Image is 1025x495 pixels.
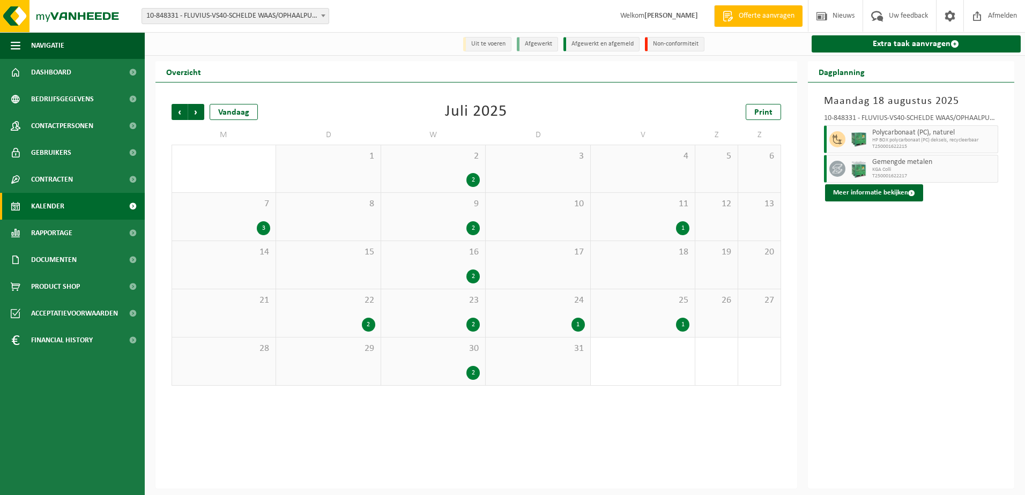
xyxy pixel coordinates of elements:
td: W [381,125,486,145]
li: Uit te voeren [463,37,511,51]
strong: [PERSON_NAME] [644,12,698,20]
span: Polycarbonaat (PC), naturel [872,129,996,137]
span: 20 [744,246,775,258]
span: 31 [491,343,584,355]
span: 11 [596,198,689,210]
span: Gebruikers [31,139,71,166]
div: 1 [571,318,585,332]
span: 10-848331 - FLUVIUS-VS40-SCHELDE WAAS/OPHAALPUNT LOKEREN - LOKEREN [142,8,329,24]
span: Print [754,108,773,117]
li: Afgewerkt en afgemeld [563,37,640,51]
span: Gemengde metalen [872,158,996,167]
span: Contactpersonen [31,112,93,139]
div: 3 [257,221,270,235]
span: 22 [281,295,375,306]
span: 14 [177,246,270,258]
span: 28 [177,343,270,355]
span: 9 [387,198,480,210]
a: Offerte aanvragen [714,5,803,27]
div: 2 [362,318,375,332]
td: V [591,125,695,145]
span: Rapportage [31,220,72,246]
li: Afgewerkt [517,37,558,51]
h2: Overzicht [155,61,212,82]
span: T250001622217 [872,173,996,179]
span: Kalender [31,193,64,220]
div: 2 [466,221,480,235]
span: 13 [744,198,775,210]
div: 2 [466,173,480,187]
img: PB-HB-1400-HPE-GN-01 [851,131,867,147]
span: Product Shop [31,273,80,300]
span: 7 [177,198,270,210]
button: Meer informatie bekijken [825,184,923,201]
span: Offerte aanvragen [736,11,797,21]
span: 4 [596,151,689,162]
span: 15 [281,246,375,258]
span: 19 [701,246,732,258]
div: 10-848331 - FLUVIUS-VS40-SCHELDE WAAS/OPHAALPUNT LOKEREN - LOKEREN [824,115,999,125]
span: 8 [281,198,375,210]
span: 18 [596,246,689,258]
span: 1 [281,151,375,162]
span: Navigatie [31,32,64,59]
span: 25 [596,295,689,306]
div: 2 [466,269,480,283]
span: 30 [387,343,480,355]
span: 2 [387,151,480,162]
h2: Dagplanning [808,61,875,82]
span: 26 [701,295,732,306]
div: 2 [466,366,480,380]
div: 1 [676,221,689,235]
div: 1 [676,318,689,332]
span: 10 [491,198,584,210]
span: Documenten [31,246,77,273]
span: 12 [701,198,732,210]
img: PB-HB-1400-HPE-GN-11 [851,160,867,178]
div: 2 [466,318,480,332]
a: Print [746,104,781,120]
span: 5 [701,151,732,162]
span: 24 [491,295,584,306]
div: Vandaag [210,104,258,120]
a: Extra taak aanvragen [812,35,1021,52]
span: 17 [491,246,584,258]
h3: Maandag 18 augustus 2025 [824,93,999,109]
span: 6 [744,151,775,162]
span: 23 [387,295,480,306]
span: KGA Colli [872,167,996,173]
span: Financial History [31,327,93,354]
span: 3 [491,151,584,162]
span: Volgende [188,104,204,120]
span: 10-848331 - FLUVIUS-VS40-SCHELDE WAAS/OPHAALPUNT LOKEREN - LOKEREN [142,9,329,24]
span: Bedrijfsgegevens [31,86,94,112]
td: M [172,125,276,145]
div: Juli 2025 [445,104,507,120]
span: HP BOX polycarbonaat (PC) deksels, recycleerbaar [872,137,996,144]
span: Acceptatievoorwaarden [31,300,118,327]
span: T250001622215 [872,144,996,150]
span: 27 [744,295,775,306]
td: D [276,125,381,145]
span: Contracten [31,166,73,193]
td: Z [695,125,738,145]
td: Z [738,125,781,145]
span: Dashboard [31,59,71,86]
span: 29 [281,343,375,355]
span: 16 [387,246,480,258]
span: Vorige [172,104,188,120]
td: D [486,125,590,145]
li: Non-conformiteit [645,37,704,51]
span: 21 [177,295,270,306]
